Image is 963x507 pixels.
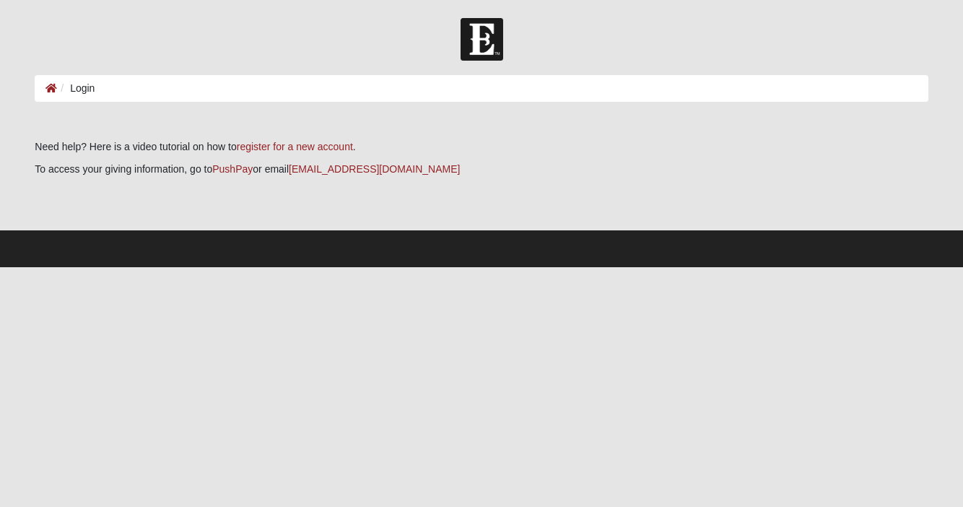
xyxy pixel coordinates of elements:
p: Need help? Here is a video tutorial on how to . [35,139,928,155]
a: register for a new account [237,141,353,152]
img: Church of Eleven22 Logo [461,18,503,61]
li: Login [57,81,95,96]
p: To access your giving information, go to or email [35,162,928,177]
a: [EMAIL_ADDRESS][DOMAIN_NAME] [289,163,460,175]
a: PushPay [212,163,253,175]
